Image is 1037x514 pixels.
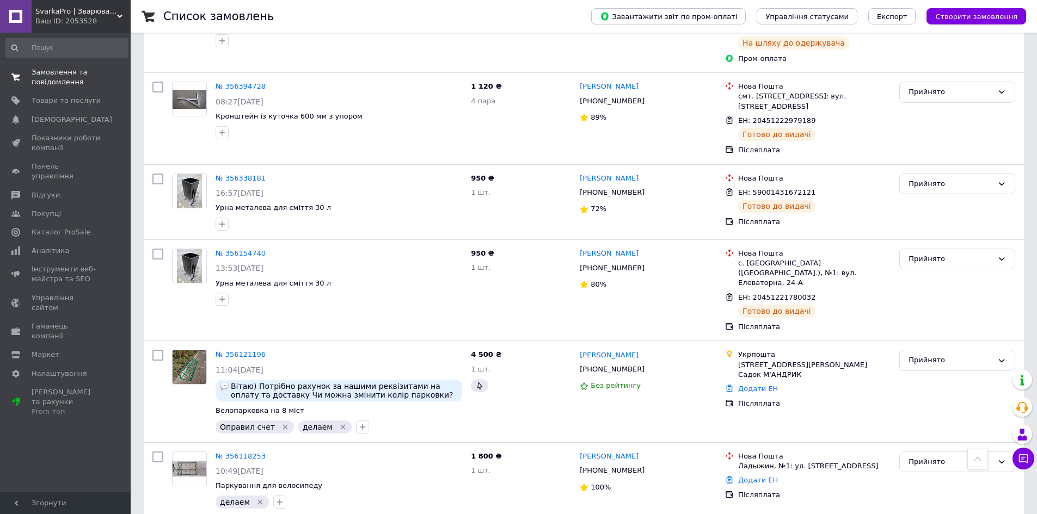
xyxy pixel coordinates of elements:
[471,452,501,460] span: 1 800 ₴
[216,203,331,212] a: Урна металева для сміття 30 л
[471,466,490,474] span: 1 шт.
[738,305,815,318] div: Готово до видачі
[32,350,59,360] span: Маркет
[172,249,207,283] a: Фото товару
[172,82,207,116] a: Фото товару
[909,253,993,265] div: Прийнято
[738,82,891,91] div: Нова Пошта
[231,382,458,399] span: Вітаю) Потрібно рахунок за нашими реквізитами на оплату та доставку Чи можна змінити колір парковки?
[32,67,101,87] span: Замовлення та повідомлення
[471,82,501,90] span: 1 120 ₴
[216,174,266,182] a: № 356338181
[738,490,891,500] div: Післяплата
[738,116,815,125] span: ЕН: 20451222979189
[738,91,891,111] div: смт. [STREET_ADDRESS]: вул. [STREET_ADDRESS]
[216,249,266,257] a: № 356154740
[580,350,639,361] a: [PERSON_NAME]
[220,498,250,506] span: делаем
[177,174,203,208] img: Фото товару
[738,200,815,213] div: Готово до видачі
[35,16,131,26] div: Ваш ID: 2053528
[216,97,263,106] span: 08:27[DATE]
[738,188,815,196] span: ЕН: 59001431672121
[591,483,611,491] span: 100%
[32,96,101,106] span: Товари та послуги
[578,362,647,376] div: [PHONE_NUMBER]
[738,174,891,183] div: Нова Пошта
[5,38,128,58] input: Пошук
[173,461,206,476] img: Фото товару
[32,387,101,417] span: [PERSON_NAME] та рахунки
[173,90,206,109] img: Фото товару
[591,113,606,121] span: 89%
[591,8,746,24] button: Завантажити звіт по пром-оплаті
[172,451,207,486] a: Фото товару
[216,452,266,460] a: № 356118253
[471,263,490,271] span: 1 шт.
[32,321,101,341] span: Гаманець компанії
[216,406,304,414] span: Велопарковка на 8 міст
[471,350,501,358] span: 4 500 ₴
[738,145,891,155] div: Післяплата
[216,366,263,374] span: 11:04[DATE]
[32,246,69,256] span: Аналітика
[580,174,639,184] a: [PERSON_NAME]
[757,8,857,24] button: Управління статусами
[738,217,891,227] div: Післяплата
[591,280,606,288] span: 80%
[471,97,495,105] span: 4 пара
[220,382,229,391] img: :speech_balloon:
[738,461,891,471] div: Ладыжин, №1: ул. [STREET_ADDRESS]
[163,10,274,23] h1: Список замовлень
[32,162,101,181] span: Панель управління
[738,350,891,360] div: Укрпошта
[738,451,891,461] div: Нова Пошта
[173,350,206,384] img: Фото товару
[591,381,641,389] span: Без рейтингу
[216,279,331,287] a: Урна металева для сміття 30 л
[580,249,639,259] a: [PERSON_NAME]
[32,293,101,313] span: Управління сайтом
[1013,448,1034,469] button: Чат з покупцем
[877,13,907,21] span: Експорт
[216,264,263,273] span: 13:53[DATE]
[578,185,647,200] div: [PHONE_NUMBER]
[216,82,266,90] a: № 356394728
[303,423,333,431] span: делаем
[172,174,207,208] a: Фото товару
[35,7,117,16] span: SvarkaPro | Зварювально-штампувальний цех
[765,13,849,21] span: Управління статусами
[471,249,494,257] span: 950 ₴
[578,261,647,275] div: [PHONE_NUMBER]
[916,12,1026,20] a: Створити замовлення
[32,227,90,237] span: Каталог ProSale
[32,369,87,379] span: Налаштування
[471,174,494,182] span: 950 ₴
[216,112,363,120] a: Кронштейн із куточка 600 мм з упором
[738,322,891,332] div: Післяплата
[220,423,275,431] span: Оправил счет
[32,115,112,125] span: [DEMOGRAPHIC_DATA]
[578,94,647,108] div: [PHONE_NUMBER]
[216,481,322,490] a: Паркування для велосипеду
[32,133,101,153] span: Показники роботи компанії
[738,54,891,64] div: Пром-оплата
[738,258,891,288] div: с. [GEOGRAPHIC_DATA] ([GEOGRAPHIC_DATA].), №1: вул. Елеваторна, 24-А
[339,423,347,431] svg: Видалити мітку
[32,264,101,284] span: Інструменти веб-майстра та SEO
[32,407,101,417] div: Prom топ
[738,476,778,484] a: Додати ЕН
[926,8,1026,24] button: Створити замовлення
[471,365,490,373] span: 1 шт.
[909,86,993,98] div: Прийнято
[935,13,1017,21] span: Створити замовлення
[738,293,815,301] span: ЕН: 20451221780032
[909,178,993,190] div: Прийнято
[738,36,849,49] div: На шляху до одержувача
[738,128,815,141] div: Готово до видачі
[216,189,263,197] span: 16:57[DATE]
[281,423,290,431] svg: Видалити мітку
